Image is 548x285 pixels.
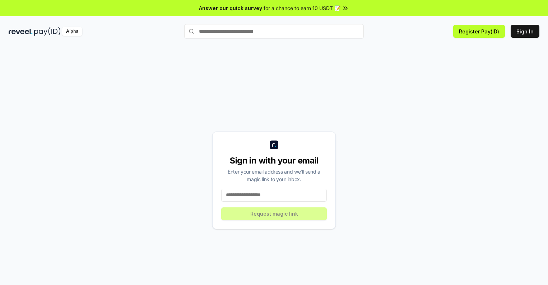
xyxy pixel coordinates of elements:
span: Answer our quick survey [199,4,262,12]
img: reveel_dark [9,27,33,36]
button: Sign In [511,25,539,38]
img: logo_small [270,141,278,149]
span: for a chance to earn 10 USDT 📝 [264,4,340,12]
button: Register Pay(ID) [453,25,505,38]
div: Enter your email address and we’ll send a magic link to your inbox. [221,168,327,183]
div: Sign in with your email [221,155,327,166]
div: Alpha [62,27,82,36]
img: pay_id [34,27,61,36]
